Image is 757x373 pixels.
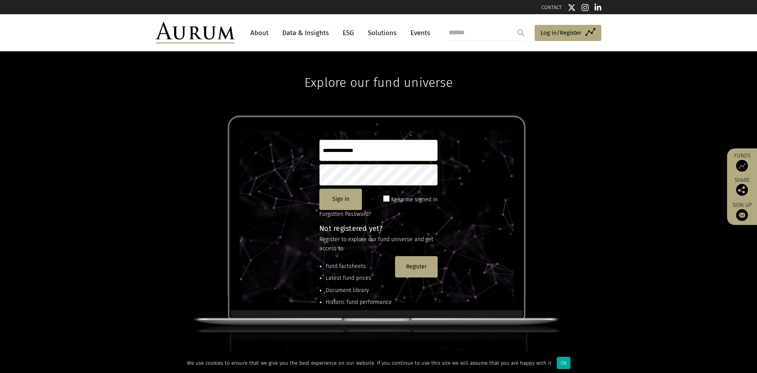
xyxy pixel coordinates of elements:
a: Forgotten Password? [319,211,371,217]
li: Fund factsheets [326,262,392,271]
img: Linkedin icon [595,4,602,11]
img: Sign up to our newsletter [736,209,748,221]
img: Access Funds [736,160,748,172]
a: Solutions [364,26,401,40]
li: Historic fund performance [326,298,392,307]
span: Log in/Register [541,28,582,37]
a: Funds [731,152,753,172]
li: Latest fund prices [326,274,392,283]
a: About [246,26,272,40]
div: Ok [557,357,571,369]
div: Share [731,178,753,196]
h4: Not registered yet? [319,225,438,232]
a: Log in/Register [535,25,601,41]
li: Document library [326,286,392,295]
button: Register [395,256,438,277]
a: Sign up [731,202,753,221]
img: Instagram icon [582,4,589,11]
p: Register to explore our fund universe and get access to: [319,235,438,253]
input: Submit [513,25,529,41]
img: Twitter icon [568,4,576,11]
a: CONTACT [541,4,562,10]
a: Events [406,26,430,40]
label: Keep me signed in [391,195,438,204]
img: Aurum [156,22,235,43]
a: ESG [339,26,358,40]
button: Sign in [319,189,362,210]
h1: Explore our fund universe [304,51,453,90]
a: Data & Insights [278,26,333,40]
img: Share this post [736,184,748,196]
